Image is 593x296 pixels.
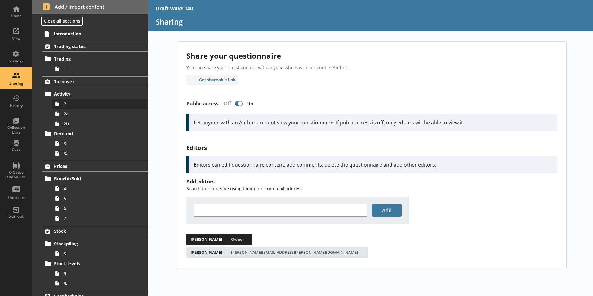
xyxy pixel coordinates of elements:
a: 9 [52,268,148,278]
span: Stockpiling [54,241,130,247]
li: Stockpiling8 [45,239,148,258]
button: Add [372,204,402,217]
span: Trading [54,56,130,62]
button: Remove editor [358,249,365,256]
a: 9a [52,278,148,288]
a: Stock [42,226,148,236]
a: 1 [52,64,148,74]
p: Let anyone with an Author account view your questionnaire. If public access is off, only editors ... [194,119,552,126]
a: 7 [52,213,148,223]
li: Bought/Sold4567 [45,174,148,223]
div: Shortcuts [5,195,27,200]
a: Bought/Sold [42,174,148,184]
span: 9 [64,271,132,276]
span: Turnover [54,78,130,84]
li: Trading1 [45,54,148,74]
li: Trading statusTrading1 [32,41,148,74]
div: Home [5,13,27,18]
span: 2b [64,121,132,127]
span: 9a [64,280,132,286]
a: Activity [42,89,148,99]
span: 1 [64,66,132,72]
a: 2b [52,119,148,129]
li: Demand33a [45,129,148,159]
button: Close all sections [41,16,83,26]
div: Collection Lists [5,125,27,135]
span: Add / import content [43,3,138,10]
div: Sign out [5,214,27,219]
span: 7 [64,215,132,221]
span: Demand [54,131,130,137]
li: StockStockpiling8Stock levels99a [32,226,148,288]
span: 3a [64,150,132,156]
div: History [5,103,27,108]
li: Stock levels99a [45,258,148,288]
a: 3 [52,139,148,149]
span: Stock [54,228,130,234]
span: [PERSON_NAME] [189,235,224,244]
a: 2 [52,99,148,109]
div: View [5,36,27,41]
span: 6 [64,205,132,211]
h4: Add editors [186,178,557,185]
p: Editors can edit questionnaire content, add comments, delete the questionnaire and add other edit... [194,161,552,168]
span: Prices [54,163,130,169]
span: 4 [64,186,132,191]
a: Stockpiling [42,239,148,249]
a: Trading [42,54,148,64]
a: 6 [52,204,148,213]
a: Stock levels [42,258,148,268]
a: 2a [52,109,148,119]
a: 4 [52,184,148,194]
a: Prices [42,161,148,172]
div: Q Codes and values [5,170,27,179]
span: 3 [64,141,132,146]
div: Sharing [5,81,27,86]
span: Introduction [54,31,130,37]
div: Data [5,147,27,152]
button: Get shareable link [186,75,238,85]
div: Settings [5,59,27,64]
span: 2a [64,111,132,117]
h1: Sharing [156,17,586,26]
div: Off [219,100,234,107]
span: Bought/Sold [54,176,130,182]
li: PricesBought/Sold4567 [32,161,148,223]
span: 2 [64,101,132,107]
span: Activity [54,91,130,97]
span: Trading status [54,43,130,49]
label: Public access [186,101,219,107]
span: Owner [231,236,244,242]
li: Activity22a2b [45,89,148,129]
div: Draft Wave 140 [156,5,193,12]
a: Turnover [42,76,148,87]
span: 8 [64,251,132,257]
h2: Share your questionnaire [186,51,557,61]
div: On [244,100,258,107]
a: Introduction [42,29,148,38]
a: Trading status [42,41,148,52]
div: [PERSON_NAME][EMAIL_ADDRESS][PERSON_NAME][DOMAIN_NAME] [231,249,358,255]
p: You can share your questionnaire with anyone who has an account in Author. [186,65,557,70]
a: 8 [52,249,148,258]
li: TurnoverActivity22a2bDemand33a [32,76,148,159]
a: Demand [42,129,148,139]
a: 5 [52,194,148,204]
h3: Editors [186,144,557,151]
a: 3a [52,149,148,159]
span: Search for someone using their name or email address. [186,186,304,191]
span: Stock levels [54,261,130,267]
span: [PERSON_NAME] [189,248,224,256]
span: 5 [64,195,132,201]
